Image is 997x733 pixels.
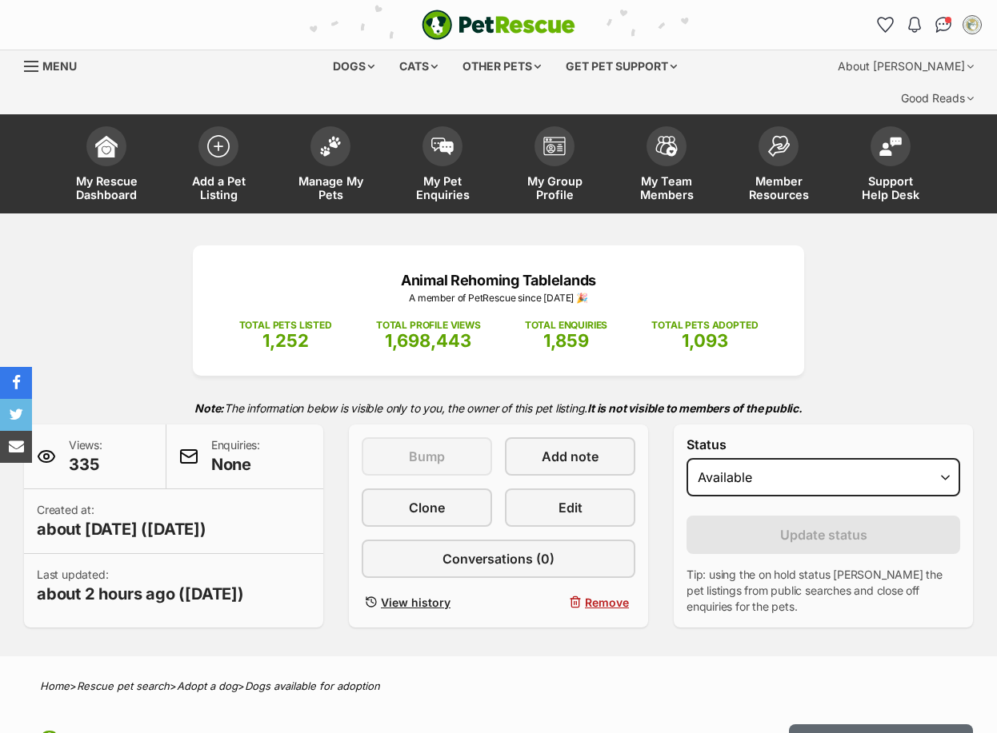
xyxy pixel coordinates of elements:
p: TOTAL PETS LISTED [239,318,332,333]
span: Manage My Pets [294,174,366,201]
a: Edit [505,488,635,527]
span: 1,252 [262,330,309,351]
span: about 2 hours ago ([DATE]) [37,583,244,605]
a: Favourites [873,12,899,38]
p: Animal Rehoming Tablelands [217,269,780,291]
img: Lorraine Doornebosch profile pic [964,17,980,33]
a: View history [362,591,492,614]
span: about [DATE] ([DATE]) [37,518,206,540]
img: dashboard-icon-eb2f2d2d3e046f16d808141f083e7271f6b2e854fb5c12c21221c1fb7104beca.svg [95,135,118,157]
a: Manage My Pets [274,118,386,213]
p: The information below is visible only to you, the owner of this pet listing. [24,392,973,424]
img: pet-enquiries-icon-7e3ad2cf08bfb03b45e93fb7055b45f3efa6380592205ae92323e6603595dc1f.svg [431,137,454,155]
span: 1,093 [682,330,728,351]
a: Rescue pet search [77,679,170,692]
p: Created at: [37,502,206,540]
strong: Note: [194,401,224,415]
img: team-members-icon-5396bd8760b3fe7c0b43da4ab00e1e3bb1a5d9ba89233759b79545d2d3fc5d0d.svg [655,136,678,157]
p: Last updated: [37,567,244,605]
a: Conversations [931,12,956,38]
span: My Pet Enquiries [406,174,478,201]
p: Enquiries: [211,437,260,476]
a: My Group Profile [498,118,611,213]
img: logo-e224e6f780fb5917bec1dbf3a21bbac754714ae5b6737aabdf751b685950b380.svg [422,10,575,40]
span: Edit [559,498,583,517]
a: PetRescue [422,10,575,40]
span: 335 [69,453,102,476]
span: Support Help Desk [855,174,927,201]
button: Update status [687,516,960,554]
span: Update status [780,525,867,544]
div: Good Reads [890,82,985,114]
a: My Rescue Dashboard [50,118,162,213]
div: Other pets [451,50,552,82]
label: Status [687,437,960,452]
p: TOTAL PETS ADOPTED [651,318,758,333]
button: Notifications [902,12,927,38]
a: Adopt a dog [177,679,238,692]
img: notifications-46538b983faf8c2785f20acdc204bb7945ddae34d4c08c2a6579f10ce5e182be.svg [908,17,921,33]
ul: Account quick links [873,12,985,38]
img: chat-41dd97257d64d25036548639549fe6c8038ab92f7586957e7f3b1b290dea8141.svg [935,17,952,33]
div: About [PERSON_NAME] [827,50,985,82]
span: 1,859 [543,330,589,351]
a: My Pet Enquiries [386,118,498,213]
img: member-resources-icon-8e73f808a243e03378d46382f2149f9095a855e16c252ad45f914b54edf8863c.svg [767,135,790,157]
p: A member of PetRescue since [DATE] 🎉 [217,291,780,305]
span: Add a Pet Listing [182,174,254,201]
span: 1,698,443 [385,330,471,351]
a: Add note [505,437,635,476]
div: Cats [388,50,449,82]
img: group-profile-icon-3fa3cf56718a62981997c0bc7e787c4b2cf8bcc04b72c1350f741eb67cf2f40e.svg [543,137,566,156]
span: Menu [42,59,77,73]
p: TOTAL ENQUIRIES [525,318,607,333]
span: None [211,453,260,476]
div: Get pet support [555,50,688,82]
a: Menu [24,50,88,79]
p: Tip: using the on hold status [PERSON_NAME] the pet listings from public searches and close off e... [687,567,960,615]
img: help-desk-icon-fdf02630f3aa405de69fd3d07c3f3aa587a6932b1a1747fa1d2bba05be0121f9.svg [879,137,902,156]
button: Remove [505,591,635,614]
span: My Group Profile [519,174,591,201]
img: add-pet-listing-icon-0afa8454b4691262ce3f59096e99ab1cd57d4a30225e0717b998d2c9b9846f56.svg [207,135,230,157]
img: manage-my-pets-icon-02211641906a0b7f246fdf0571729dbe1e7629f14944591b6c1af311fb30b64b.svg [319,136,342,157]
span: Member Resources [743,174,815,201]
p: Views: [69,437,102,476]
a: Home [40,679,70,692]
span: Clone [409,498,445,517]
a: Clone [362,488,492,527]
button: Bump [362,437,492,476]
span: Conversations (0) [442,549,555,568]
strong: It is not visible to members of the public. [587,401,803,415]
span: Add note [542,447,599,466]
a: Conversations (0) [362,540,635,578]
button: My account [959,12,985,38]
p: TOTAL PROFILE VIEWS [376,318,481,333]
a: My Team Members [611,118,723,213]
span: Remove [585,594,629,611]
span: View history [381,594,450,611]
span: My Rescue Dashboard [70,174,142,201]
span: Bump [409,447,445,466]
div: Dogs [322,50,386,82]
a: Support Help Desk [835,118,947,213]
a: Dogs available for adoption [245,679,380,692]
span: My Team Members [631,174,703,201]
a: Member Resources [723,118,835,213]
a: Add a Pet Listing [162,118,274,213]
